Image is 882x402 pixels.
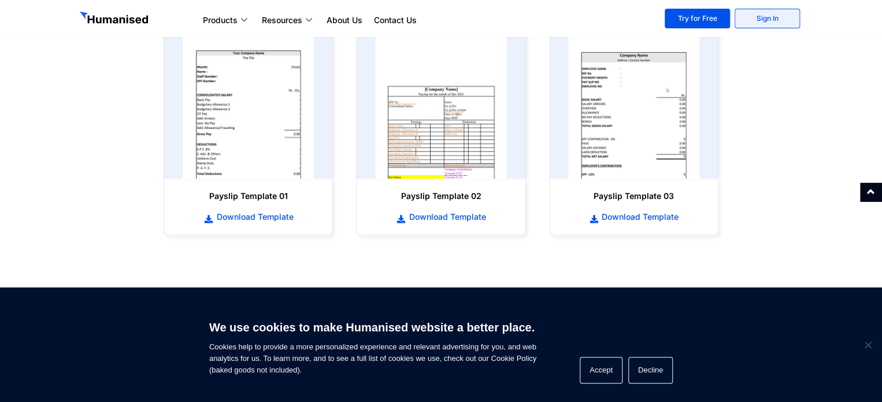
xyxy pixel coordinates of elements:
[599,211,679,223] span: Download Template
[735,9,800,28] a: Sign In
[213,211,293,223] span: Download Template
[368,211,513,223] a: Download Template
[862,339,873,351] span: Decline
[628,357,673,383] button: Decline
[197,13,256,27] a: Products
[80,12,150,27] img: GetHumanised Logo
[176,211,321,223] a: Download Template
[561,211,706,223] a: Download Template
[665,9,730,28] a: Try for Free
[368,190,513,202] h6: Payslip Template 02
[561,190,706,202] h6: Payslip Template 03
[209,314,536,376] span: Cookies help to provide a more personalized experience and relevant advertising for you, and web ...
[368,13,423,27] a: Contact Us
[256,13,321,27] a: Resources
[176,190,321,202] h6: Payslip Template 01
[209,319,536,335] h6: We use cookies to make Humanised website a better place.
[568,34,699,179] img: payslip template
[406,211,486,223] span: Download Template
[375,34,506,179] img: payslip template
[580,357,622,383] button: Accept
[183,34,314,179] img: payslip template
[321,13,368,27] a: About Us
